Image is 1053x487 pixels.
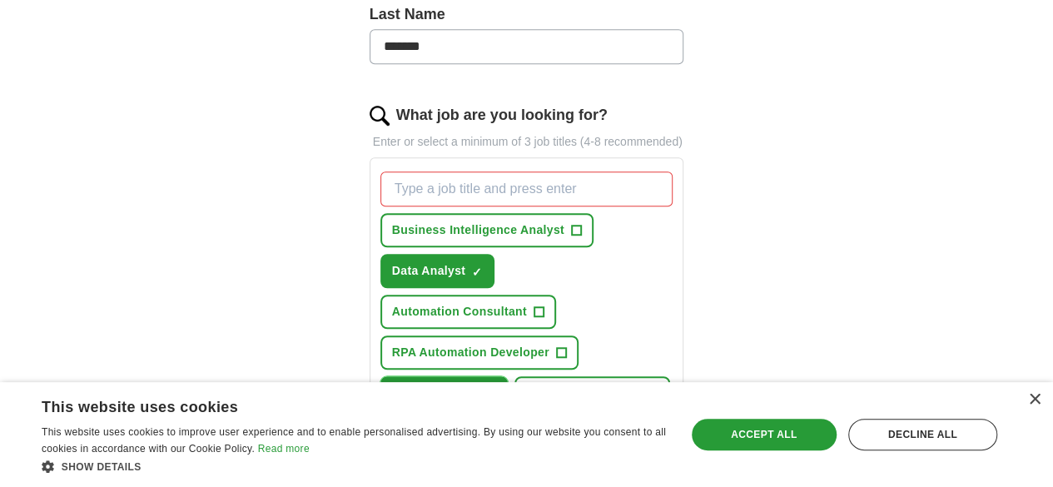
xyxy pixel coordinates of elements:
span: Automation Consultant [392,303,527,321]
button: SQL Developer✓ [380,376,509,410]
img: search.png [370,106,390,126]
span: ✓ [472,266,482,279]
span: Business Intelligence Analyst [392,221,564,239]
p: Enter or select a minimum of 3 job titles (4-8 recommended) [370,133,684,151]
div: Close [1028,394,1041,406]
label: Last Name [370,3,684,26]
button: Data Analyst✓ [380,254,495,288]
div: This website uses cookies [42,392,625,417]
div: Decline all [848,419,997,450]
div: Show details [42,458,667,475]
span: This website uses cookies to improve user experience and to enable personalised advertising. By u... [42,426,666,455]
button: Business Intelligence Analyst [380,213,594,247]
span: Show details [62,461,142,473]
input: Type a job title and press enter [380,171,673,206]
span: Data Analyst [392,262,466,280]
label: What job are you looking for? [396,104,608,127]
span: RPA Automation Developer [392,344,549,361]
button: Power BI Developer [514,376,670,410]
div: Accept all [692,419,837,450]
a: Read more, opens a new window [258,443,310,455]
button: Automation Consultant [380,295,556,329]
button: RPA Automation Developer [380,335,579,370]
